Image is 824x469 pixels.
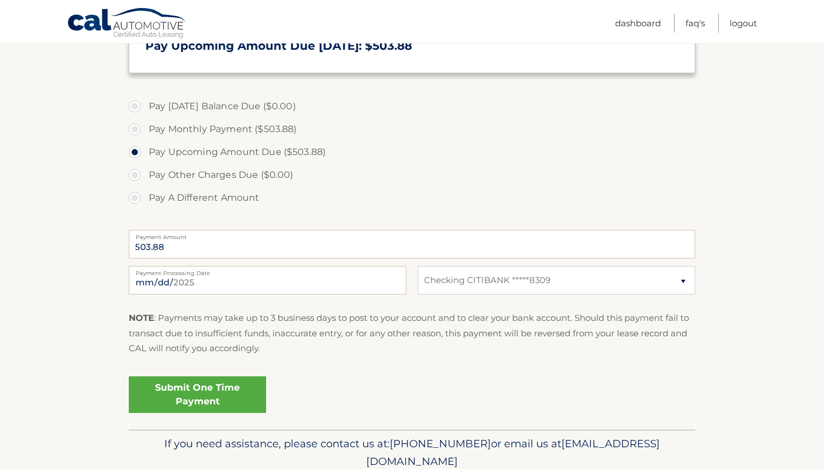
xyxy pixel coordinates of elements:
[129,230,695,239] label: Payment Amount
[390,437,491,450] span: [PHONE_NUMBER]
[129,311,695,356] p: : Payments may take up to 3 business days to post to your account and to clear your bank account....
[730,14,757,33] a: Logout
[145,39,679,53] h3: Pay Upcoming Amount Due [DATE]: $503.88
[129,186,695,209] label: Pay A Different Amount
[129,118,695,141] label: Pay Monthly Payment ($503.88)
[129,266,406,275] label: Payment Processing Date
[615,14,661,33] a: Dashboard
[129,164,695,186] label: Pay Other Charges Due ($0.00)
[129,141,695,164] label: Pay Upcoming Amount Due ($503.88)
[129,312,154,323] strong: NOTE
[67,7,187,41] a: Cal Automotive
[686,14,705,33] a: FAQ's
[129,95,695,118] label: Pay [DATE] Balance Due ($0.00)
[129,230,695,259] input: Payment Amount
[129,376,266,413] a: Submit One Time Payment
[129,266,406,295] input: Payment Date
